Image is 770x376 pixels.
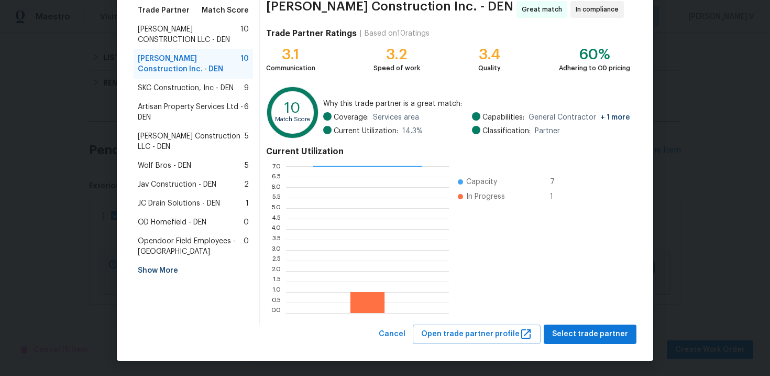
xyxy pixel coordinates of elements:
[246,198,249,209] span: 1
[271,205,281,211] text: 5.0
[482,126,531,136] span: Classification:
[245,160,249,171] span: 5
[202,5,249,16] span: Match Score
[550,191,567,202] span: 1
[240,53,249,74] span: 10
[421,328,532,341] span: Open trade partner profile
[240,24,249,45] span: 10
[266,63,315,73] div: Communication
[134,261,253,280] div: Show More
[138,179,216,190] span: Jav Construction - DEN
[272,257,281,264] text: 2.5
[559,63,630,73] div: Adhering to OD pricing
[522,4,566,15] span: Great match
[271,184,281,190] text: 6.0
[272,163,281,169] text: 7.0
[373,63,420,73] div: Speed of work
[245,131,249,152] span: 5
[266,1,513,18] span: [PERSON_NAME] Construction Inc. - DEN
[373,49,420,60] div: 3.2
[244,83,249,93] span: 9
[357,28,365,39] div: |
[138,5,190,16] span: Trade Partner
[478,63,501,73] div: Quality
[478,49,501,60] div: 3.4
[138,198,220,209] span: JC Drain Solutions - DEN
[373,112,419,123] span: Services area
[576,4,623,15] span: In compliance
[273,278,281,285] text: 1.5
[271,268,281,274] text: 2.0
[379,328,405,341] span: Cancel
[600,114,630,121] span: + 1 more
[271,310,281,316] text: 0.0
[271,299,281,306] text: 0.5
[244,179,249,190] span: 2
[402,126,423,136] span: 14.3 %
[138,160,191,171] span: Wolf Bros - DEN
[334,112,369,123] span: Coverage:
[271,247,281,253] text: 3.0
[375,325,410,344] button: Cancel
[266,28,357,39] h4: Trade Partner Ratings
[272,237,281,243] text: 3.5
[244,217,249,228] span: 0
[138,217,206,228] span: OD Homefield - DEN
[272,289,281,295] text: 1.0
[323,99,630,109] span: Why this trade partner is a great match:
[535,126,560,136] span: Partner
[529,112,630,123] span: General Contractor
[138,236,244,257] span: Opendoor Field Employees - [GEOGRAPHIC_DATA]
[550,177,567,187] span: 7
[271,226,281,232] text: 4.0
[266,49,315,60] div: 3.1
[552,328,628,341] span: Select trade partner
[466,191,505,202] span: In Progress
[559,49,630,60] div: 60%
[266,146,630,157] h4: Current Utilization
[138,102,244,123] span: Artisan Property Services Ltd - DEN
[138,53,240,74] span: [PERSON_NAME] Construction Inc. - DEN
[413,325,541,344] button: Open trade partner profile
[271,216,281,222] text: 4.5
[334,126,398,136] span: Current Utilization:
[466,177,497,187] span: Capacity
[272,195,281,201] text: 5.5
[138,83,234,93] span: SKC Construction, Inc - DEN
[138,131,245,152] span: [PERSON_NAME] Construction LLC - DEN
[138,24,240,45] span: [PERSON_NAME] CONSTRUCTION LLC - DEN
[244,102,249,123] span: 6
[271,174,281,180] text: 6.5
[365,28,430,39] div: Based on 10 ratings
[284,101,301,115] text: 10
[275,116,310,122] text: Match Score
[482,112,524,123] span: Capabilities:
[244,236,249,257] span: 0
[544,325,636,344] button: Select trade partner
